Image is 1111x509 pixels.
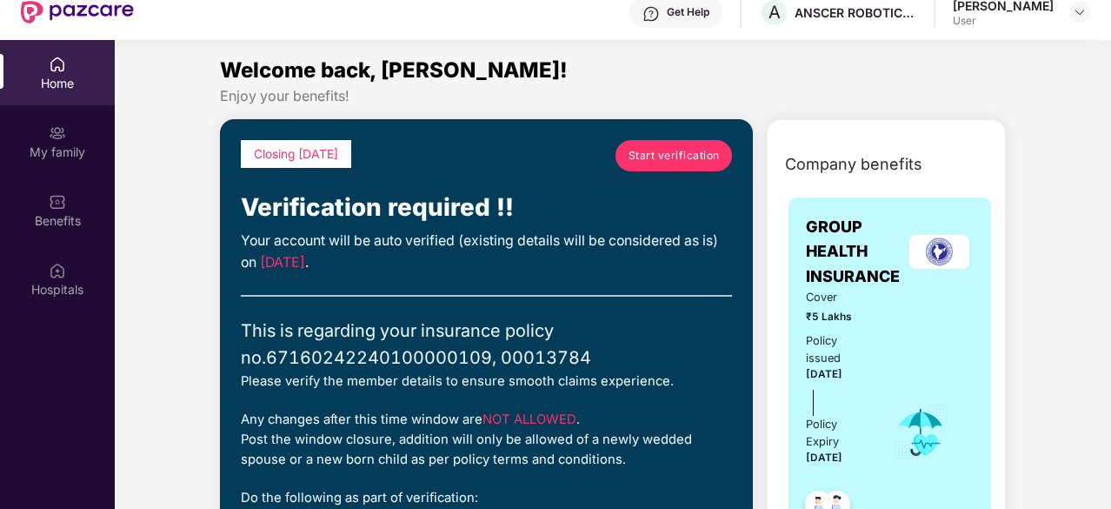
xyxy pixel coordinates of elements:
div: ANSCER ROBOTICS PRIVATE LIMITED [795,4,916,21]
img: svg+xml;base64,PHN2ZyB3aWR0aD0iMjAiIGhlaWdodD0iMjAiIHZpZXdCb3g9IjAgMCAyMCAyMCIgZmlsbD0ibm9uZSIgeG... [49,124,66,142]
span: Cover [806,289,869,306]
div: Policy issued [806,332,869,367]
img: insurerLogo [909,235,969,269]
div: Enjoy your benefits! [220,87,1006,105]
img: icon [893,404,949,461]
span: GROUP HEALTH INSURANCE [806,215,905,289]
div: Verification required !! [241,189,732,227]
div: Policy Expiry [806,416,869,451]
span: Company benefits [785,152,922,177]
div: This is regarding your insurance policy no. 67160242240100000109, 00013784 [241,318,732,372]
div: User [953,14,1054,28]
div: Please verify the member details to ensure smooth claims experience. [241,372,732,392]
img: svg+xml;base64,PHN2ZyBpZD0iQmVuZWZpdHMiIHhtbG5zPSJodHRwOi8vd3d3LnczLm9yZy8yMDAwL3N2ZyIgd2lkdGg9Ij... [49,193,66,211]
img: svg+xml;base64,PHN2ZyBpZD0iRHJvcGRvd24tMzJ4MzIiIHhtbG5zPSJodHRwOi8vd3d3LnczLm9yZy8yMDAwL3N2ZyIgd2... [1073,5,1087,19]
img: New Pazcare Logo [21,1,134,23]
div: Any changes after this time window are . Post the window closure, addition will only be allowed o... [241,410,732,471]
img: svg+xml;base64,PHN2ZyBpZD0iSGVscC0zMngzMiIgeG1sbnM9Imh0dHA6Ly93d3cudzMub3JnLzIwMDAvc3ZnIiB3aWR0aD... [642,5,660,23]
div: Get Help [667,5,709,19]
img: svg+xml;base64,PHN2ZyBpZD0iSG9tZSIgeG1sbnM9Imh0dHA6Ly93d3cudzMub3JnLzIwMDAvc3ZnIiB3aWR0aD0iMjAiIG... [49,56,66,73]
span: [DATE] [806,452,842,464]
span: Welcome back, [PERSON_NAME]! [220,57,568,83]
span: [DATE] [806,368,842,380]
div: Do the following as part of verification: [241,488,732,508]
span: Closing [DATE] [254,147,338,161]
span: A [768,2,781,23]
span: [DATE] [260,254,305,271]
a: Start verification [615,140,732,171]
span: Start verification [629,147,720,164]
img: svg+xml;base64,PHN2ZyBpZD0iSG9zcGl0YWxzIiB4bWxucz0iaHR0cDovL3d3dy53My5vcmcvMjAwMC9zdmciIHdpZHRoPS... [49,262,66,279]
span: ₹5 Lakhs [806,309,869,325]
span: NOT ALLOWED [482,412,576,427]
div: Your account will be auto verified (existing details will be considered as is) on . [241,231,732,274]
